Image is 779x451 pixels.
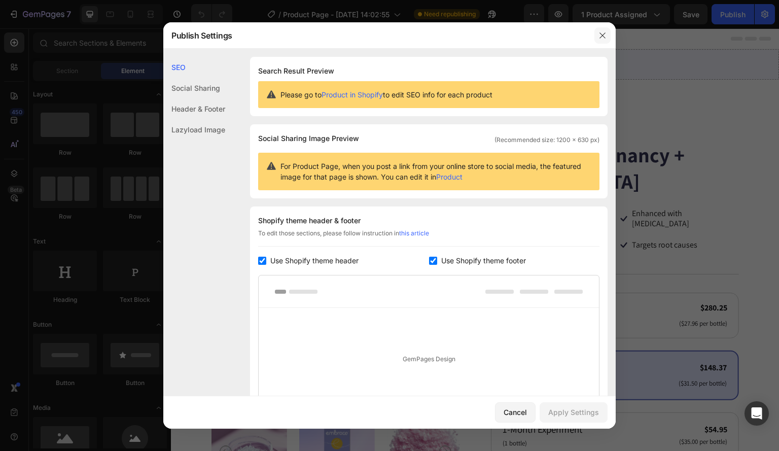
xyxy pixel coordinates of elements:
[508,291,556,300] p: ($27.96 per bottle)
[284,32,337,40] div: Drop element here
[280,161,591,182] span: For Product Page, when you post a link from your online store to social media, the featured image...
[436,172,463,181] a: Product
[508,409,556,418] p: ($35.00 per bottle)
[163,57,225,78] div: SEO
[258,65,599,77] h1: Search Result Preview
[441,255,526,267] span: Use Shopify theme footer
[540,402,608,423] button: Apply Settings
[332,317,371,330] p: Most Popular
[745,401,769,426] div: Open Intercom Messenger
[335,212,429,222] p: Infused with herbal extracts
[332,274,408,289] p: 6-Month Treatment
[320,112,568,167] h1: Embrace Pregnancy + [MEDICAL_DATA]
[462,180,568,201] p: Enhanced with [MEDICAL_DATA]
[335,180,432,191] p: Powered by salmon cartilage
[332,410,411,420] p: (1 bottle)
[332,332,433,350] p: 3-Month Treatment
[399,229,429,237] a: this article
[507,333,557,346] div: $148.37
[508,351,556,360] p: ($31.50 per bottle)
[332,394,411,408] p: 1-Month Experiment
[163,98,225,119] div: Header & Footer
[268,418,280,430] button: Carousel Next Arrow
[507,273,557,286] div: $280.25
[548,407,599,418] div: Apply Settings
[270,255,359,267] span: Use Shopify theme header
[163,119,225,140] div: Lazyload Image
[332,352,433,362] p: (3 bottles)
[332,290,408,300] p: (6 bottles)
[507,394,557,408] div: $54.95
[280,89,492,100] span: Please go to to edit SEO info for each product
[321,240,420,251] p: Choose Your Treatment Plan
[504,407,527,418] div: Cancel
[258,215,599,227] div: Shopify theme header & footer
[322,90,383,99] a: Product in Shopify
[370,93,442,103] p: 122,000+ Happy Customers
[259,308,599,410] div: GemPages Design
[258,229,599,247] div: To edit those sections, please follow instruction in
[495,402,536,423] button: Cancel
[163,78,225,98] div: Social Sharing
[462,212,527,222] p: Targets root causes
[49,418,61,430] button: Carousel Back Arrow
[494,135,599,145] span: (Recommended size: 1200 x 630 px)
[258,132,359,145] span: Social Sharing Image Preview
[163,22,589,49] div: Publish Settings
